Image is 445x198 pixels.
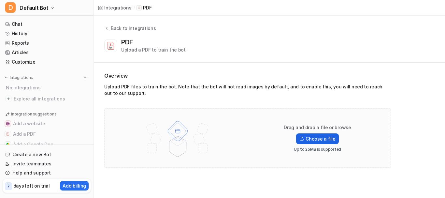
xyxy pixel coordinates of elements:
img: Add a website [6,122,10,126]
img: explore all integrations [5,96,12,102]
img: menu_add.svg [83,75,87,80]
img: PDF icon [137,6,141,9]
p: Integration suggestions [11,111,56,117]
div: Back to integrations [109,25,156,32]
div: No integrations [4,82,91,93]
img: Upload icon [299,136,304,141]
a: Invite teammates [3,159,91,168]
p: Add billing [63,182,86,189]
img: File upload illustration [135,115,220,161]
a: Create a new Bot [3,150,91,159]
img: expand menu [4,75,8,80]
div: Integrations [104,4,132,11]
p: days left on trial [13,182,50,189]
p: 7 [7,183,10,189]
button: Integrations [3,74,35,81]
span: Explore all integrations [14,94,88,104]
p: PDF [143,5,151,11]
div: Upload PDF files to train the bot. Note that the bot will not read images by default, and to enab... [104,84,391,99]
a: Articles [3,48,91,57]
p: Up to 25MB is supported [294,147,341,152]
a: Integrations [98,4,132,11]
img: Add a Google Doc [6,143,10,146]
div: Upload a PDF to train the bot [121,46,186,53]
a: Chat [3,20,91,29]
span: / [134,5,135,11]
div: PDF [121,38,136,46]
a: PDF iconPDF [136,5,151,11]
label: Choose a file [296,133,338,144]
h2: Overview [104,72,391,80]
img: Add a PDF [6,132,10,136]
p: Drag and drop a file or browse [284,124,351,131]
button: Add a websiteAdd a website [3,118,91,129]
p: Integrations [10,75,33,80]
a: Explore all integrations [3,94,91,103]
a: Reports [3,38,91,48]
button: Add a Google DocAdd a Google Doc [3,139,91,150]
span: Default Bot [20,3,49,12]
a: Help and support [3,168,91,177]
a: Customize [3,57,91,67]
button: Add billing [60,181,89,190]
span: D [5,2,16,13]
button: Back to integrations [104,25,156,38]
button: Add a PDFAdd a PDF [3,129,91,139]
a: History [3,29,91,38]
